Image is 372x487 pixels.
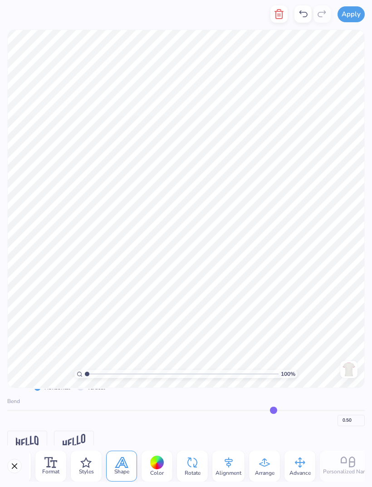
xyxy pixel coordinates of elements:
button: Close [7,459,22,473]
span: Bend [7,397,20,405]
img: Rise [63,434,85,450]
img: Back [342,362,356,377]
span: Color [150,469,164,477]
span: Arrange [255,469,274,477]
span: 100 % [281,370,295,378]
span: Format [42,468,59,475]
span: Advance [289,469,311,477]
button: Apply [338,6,365,22]
span: Rotate [185,469,201,477]
img: Flag [16,436,39,448]
span: Styles [79,468,94,475]
span: Alignment [215,469,241,477]
span: Shape [114,468,129,475]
